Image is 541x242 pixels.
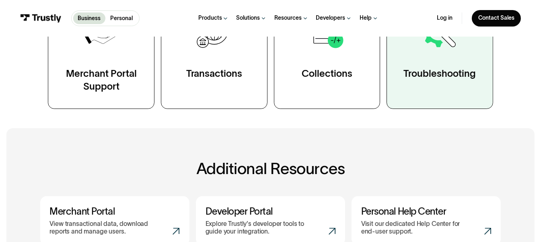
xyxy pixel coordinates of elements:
[274,14,302,22] div: Resources
[361,220,470,236] p: Visit our dedicated Help Center for end-user support.
[198,14,222,22] div: Products
[110,14,133,23] p: Personal
[49,220,158,236] p: View transactional data, download reports and manage users.
[316,14,345,22] div: Developers
[206,206,336,217] h3: Developer Portal
[206,220,314,236] p: Explore Trustly's developer tools to guide your integration.
[186,67,242,80] div: Transactions
[478,14,514,22] div: Contact Sales
[20,14,62,23] img: Trustly Logo
[437,14,453,22] a: Log in
[236,14,260,22] div: Solutions
[472,10,521,27] a: Contact Sales
[302,67,352,80] div: Collections
[78,14,101,23] p: Business
[105,12,138,24] a: Personal
[403,67,476,80] div: Troubleshooting
[73,12,106,24] a: Business
[361,206,492,217] h3: Personal Help Center
[360,14,372,22] div: Help
[49,206,180,217] h3: Merchant Portal
[64,67,138,92] div: Merchant Portal Support
[40,160,501,177] h2: Additional Resources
